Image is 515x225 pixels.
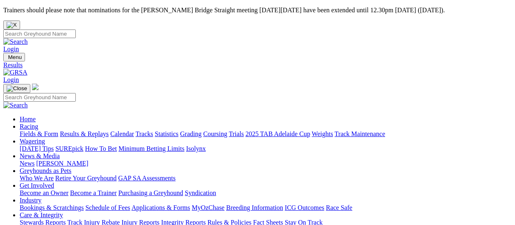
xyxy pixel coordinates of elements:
a: Trials [229,130,244,137]
a: MyOzChase [192,204,225,211]
a: Breeding Information [226,204,283,211]
a: [PERSON_NAME] [36,160,88,167]
a: ICG Outcomes [285,204,324,211]
input: Search [3,93,76,102]
p: Trainers should please note that nominations for the [PERSON_NAME] Bridge Straight meeting [DATE]... [3,7,512,14]
a: How To Bet [85,145,117,152]
a: Race Safe [326,204,352,211]
img: Close [7,85,27,92]
div: Racing [20,130,512,138]
a: Retire Your Greyhound [55,175,117,182]
a: Wagering [20,138,45,145]
a: Login [3,45,19,52]
div: Greyhounds as Pets [20,175,512,182]
a: News & Media [20,152,60,159]
a: News [20,160,34,167]
a: Grading [180,130,202,137]
a: Syndication [185,189,216,196]
img: Search [3,102,28,109]
a: Racing [20,123,38,130]
a: Become a Trainer [70,189,117,196]
a: Purchasing a Greyhound [118,189,183,196]
a: Industry [20,197,41,204]
a: Become an Owner [20,189,68,196]
a: [DATE] Tips [20,145,54,152]
a: Fields & Form [20,130,58,137]
a: Care & Integrity [20,211,63,218]
a: Schedule of Fees [85,204,130,211]
a: Minimum Betting Limits [118,145,184,152]
a: Home [20,116,36,123]
a: Weights [312,130,333,137]
div: Industry [20,204,512,211]
div: Wagering [20,145,512,152]
a: 2025 TAB Adelaide Cup [245,130,310,137]
a: Greyhounds as Pets [20,167,71,174]
span: Menu [8,54,22,60]
button: Toggle navigation [3,53,25,61]
a: Tracks [136,130,153,137]
a: Bookings & Scratchings [20,204,84,211]
img: logo-grsa-white.png [32,84,39,90]
a: Coursing [203,130,227,137]
a: Get Involved [20,182,54,189]
img: X [7,22,17,28]
a: Login [3,76,19,83]
a: Isolynx [186,145,206,152]
img: Search [3,38,28,45]
a: Track Maintenance [335,130,385,137]
input: Search [3,30,76,38]
a: Statistics [155,130,179,137]
a: Calendar [110,130,134,137]
button: Close [3,20,20,30]
div: News & Media [20,160,512,167]
a: Results & Replays [60,130,109,137]
img: GRSA [3,69,27,76]
a: Applications & Forms [132,204,190,211]
a: Who We Are [20,175,54,182]
a: SUREpick [55,145,83,152]
a: Results [3,61,512,69]
div: Get Involved [20,189,512,197]
button: Toggle navigation [3,84,30,93]
a: GAP SA Assessments [118,175,176,182]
